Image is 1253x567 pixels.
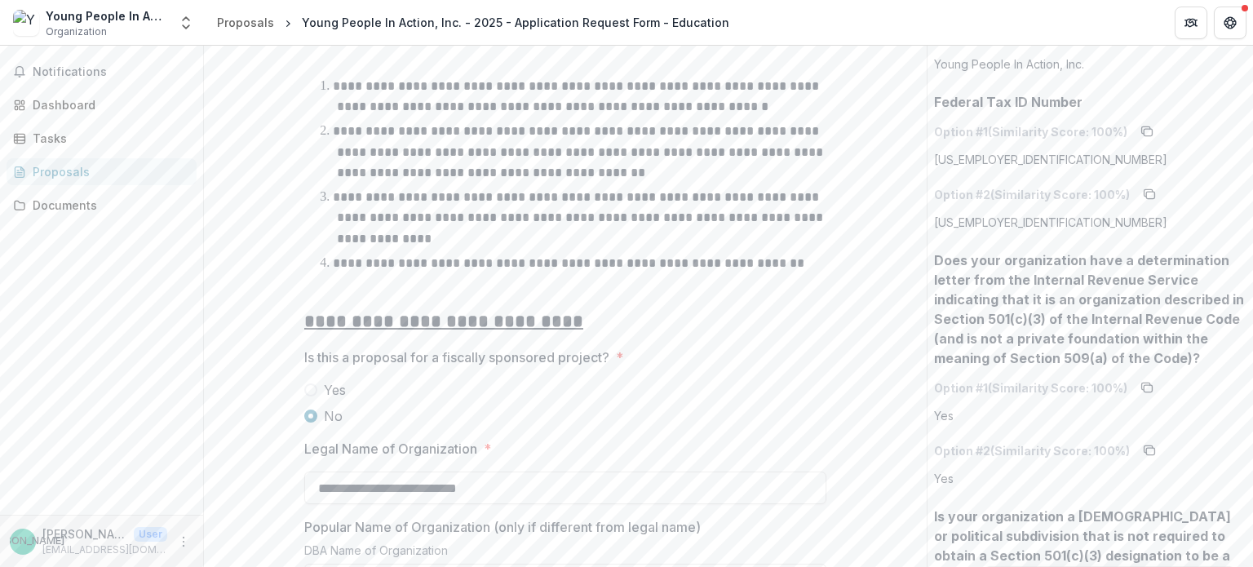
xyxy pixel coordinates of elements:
p: [EMAIL_ADDRESS][DOMAIN_NAME] [42,543,167,557]
p: Option # 2 (Similarity Score: 100 %) [934,186,1130,203]
span: Notifications [33,65,190,79]
a: Proposals [7,158,197,185]
p: [US_EMPLOYER_IDENTIFICATION_NUMBER] [934,214,1167,231]
button: copy to clipboard [1134,118,1160,144]
div: Dashboard [33,96,184,113]
span: Organization [46,24,107,39]
p: User [134,527,167,542]
button: copy to clipboard [1136,181,1162,207]
p: Yes [934,470,954,487]
p: Option # 2 (Similarity Score: 100 %) [934,442,1130,459]
button: copy to clipboard [1136,437,1162,463]
span: Yes [324,380,346,400]
p: [US_EMPLOYER_IDENTIFICATION_NUMBER] [934,151,1167,168]
a: Dashboard [7,91,197,118]
p: Option # 1 (Similarity Score: 100 %) [934,379,1127,396]
img: Young People In Action, Inc. [13,10,39,36]
nav: breadcrumb [210,11,736,34]
p: Yes [934,407,954,424]
button: Partners [1175,7,1207,39]
button: Open entity switcher [175,7,197,39]
p: Legal Name of Organization [304,439,477,458]
button: More [174,532,193,551]
div: Young People In Action, Inc. - 2025 - Application Request Form - Education [302,14,729,31]
p: Is this a proposal for a fiscally sponsored project? [304,348,609,367]
div: Young People In Action, Inc. [46,7,168,24]
div: DBA Name of Organization [304,543,826,564]
div: Tasks [33,130,184,147]
p: [PERSON_NAME] [42,525,127,543]
p: Federal Tax ID Number [934,92,1083,112]
p: Does your organization have a determination letter from the Internal Revenue Service indicating t... [934,250,1246,368]
button: Notifications [7,59,197,85]
a: Tasks [7,125,197,152]
a: Documents [7,192,197,219]
div: Proposals [217,14,274,31]
p: Option # 1 (Similarity Score: 100 %) [934,123,1127,140]
p: Popular Name of Organization (only if different from legal name) [304,517,701,537]
div: Proposals [33,163,184,180]
button: Get Help [1214,7,1246,39]
div: Documents [33,197,184,214]
span: No [324,406,343,426]
button: copy to clipboard [1134,374,1160,401]
a: Proposals [210,11,281,34]
p: Young People In Action, Inc. [934,55,1084,73]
